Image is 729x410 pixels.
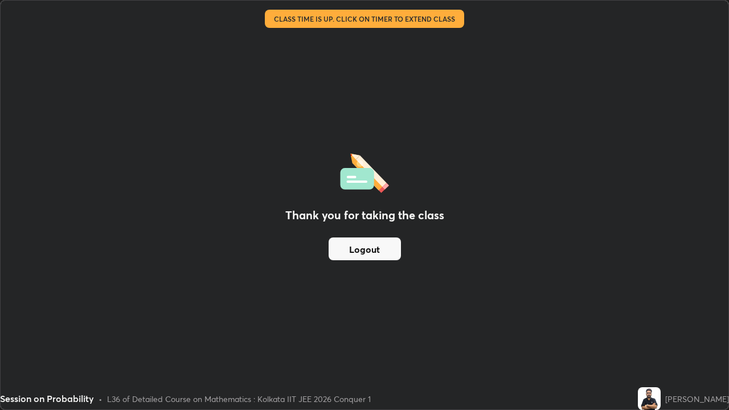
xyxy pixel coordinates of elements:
h2: Thank you for taking the class [285,207,444,224]
button: Logout [329,237,401,260]
img: 5d568bb6ac614c1d9b5c17d2183f5956.jpg [638,387,661,410]
div: [PERSON_NAME] [665,393,729,405]
div: L36 of Detailed Course on Mathematics : Kolkata IIT JEE 2026 Conquer 1 [107,393,371,405]
img: offlineFeedback.1438e8b3.svg [340,150,389,193]
div: • [99,393,103,405]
